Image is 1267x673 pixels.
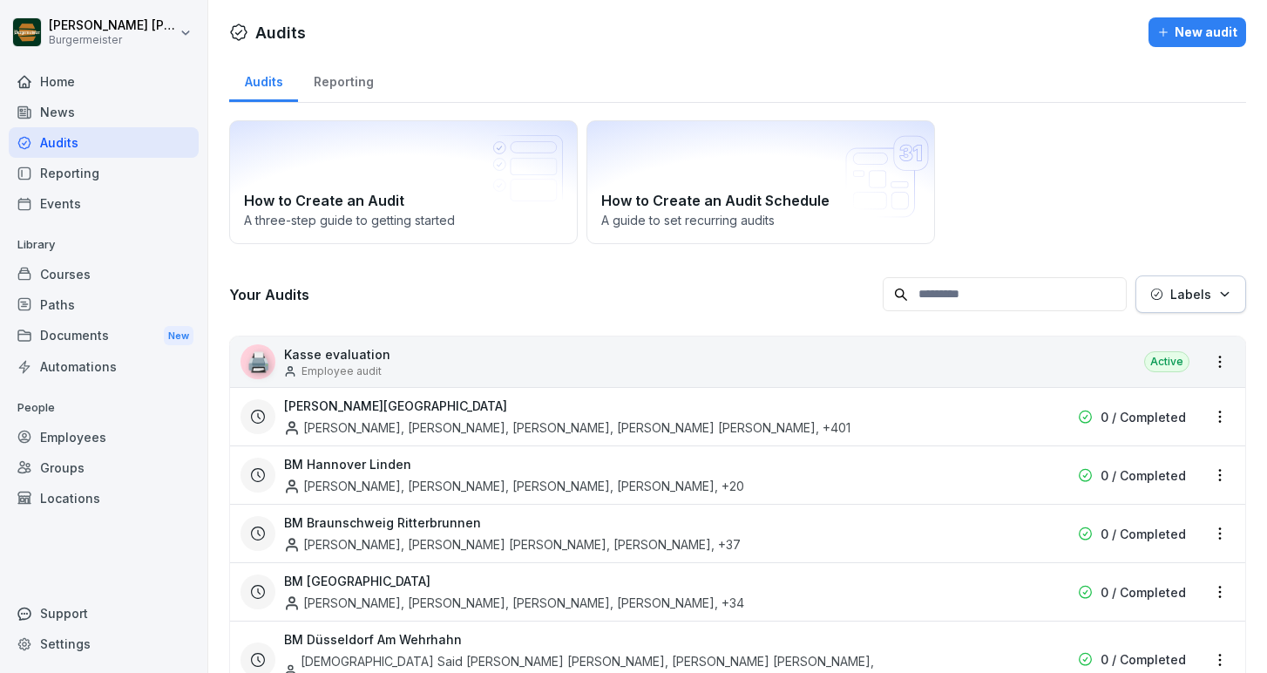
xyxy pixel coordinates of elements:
p: A guide to set recurring audits [601,211,920,229]
a: Reporting [298,58,389,102]
div: Support [9,598,199,629]
a: Courses [9,259,199,289]
a: How to Create an AuditA three-step guide to getting started [229,120,578,244]
div: New audit [1157,23,1237,42]
p: 0 / Completed [1101,525,1186,543]
a: Settings [9,629,199,659]
a: DocumentsNew [9,320,199,352]
button: New audit [1148,17,1246,47]
h2: How to Create an Audit Schedule [601,190,920,211]
p: A three-step guide to getting started [244,211,563,229]
h1: Audits [255,21,306,44]
div: [PERSON_NAME], [PERSON_NAME], [PERSON_NAME], [PERSON_NAME] , +20 [284,477,744,495]
div: [PERSON_NAME], [PERSON_NAME] [PERSON_NAME], [PERSON_NAME] , +37 [284,535,741,554]
p: People [9,394,199,422]
button: Labels [1135,275,1246,313]
h3: BM Düsseldorf Am Wehrhahn [284,630,462,649]
a: Audits [9,127,199,158]
h3: BM Hannover Linden [284,455,411,473]
h3: Your Audits [229,285,874,304]
p: 0 / Completed [1101,466,1186,485]
p: 0 / Completed [1101,583,1186,602]
h2: How to Create an Audit [244,190,563,211]
a: Reporting [9,158,199,188]
p: Labels [1170,285,1211,303]
a: Employees [9,422,199,452]
p: Employee audit [302,364,382,379]
div: Active [1144,351,1189,372]
div: Documents [9,320,199,352]
p: Library [9,231,199,259]
a: News [9,97,199,127]
a: Groups [9,452,199,483]
a: Home [9,66,199,97]
a: How to Create an Audit ScheduleA guide to set recurring audits [586,120,935,244]
h3: [PERSON_NAME][GEOGRAPHIC_DATA] [284,397,507,415]
p: Kasse evaluation [284,345,390,364]
a: Paths [9,289,199,320]
div: [PERSON_NAME], [PERSON_NAME], [PERSON_NAME], [PERSON_NAME] [PERSON_NAME] , +401 [284,418,850,437]
div: [PERSON_NAME], [PERSON_NAME], [PERSON_NAME], [PERSON_NAME] , +34 [284,594,744,612]
p: Burgermeister [49,34,176,46]
h3: BM Braunschweig Ritterbrunnen [284,513,481,532]
p: 0 / Completed [1101,650,1186,669]
p: 0 / Completed [1101,408,1186,426]
a: Locations [9,483,199,513]
h3: BM [GEOGRAPHIC_DATA] [284,572,430,590]
a: Automations [9,351,199,382]
a: Audits [229,58,298,102]
p: [PERSON_NAME] [PERSON_NAME] [49,18,176,33]
a: Events [9,188,199,219]
div: New [164,326,193,346]
div: 🖨️ [241,344,275,379]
